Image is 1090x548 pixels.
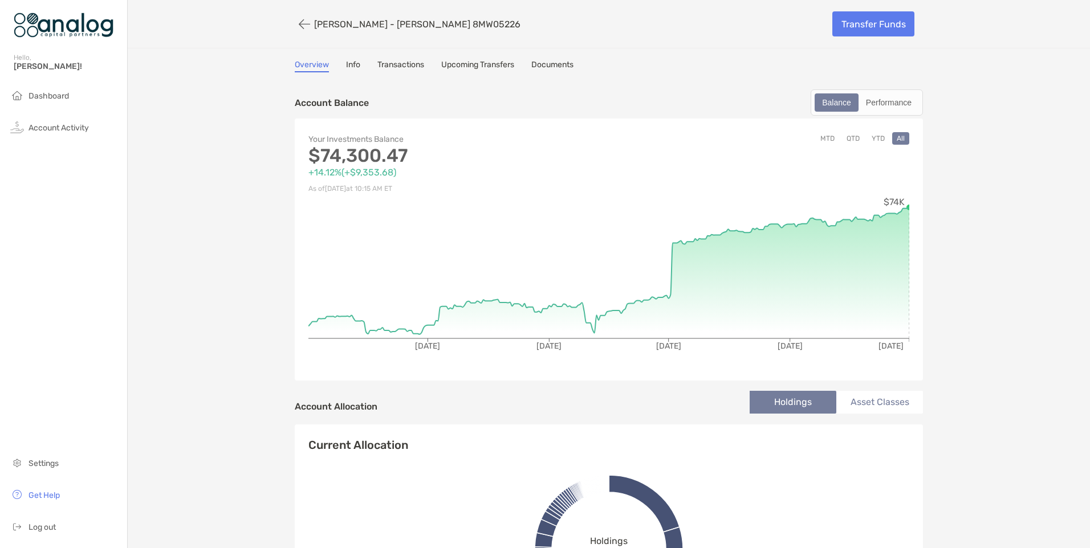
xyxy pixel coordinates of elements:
[884,197,905,207] tspan: $74K
[29,123,89,133] span: Account Activity
[308,132,609,146] p: Your Investments Balance
[590,535,628,546] span: Holdings
[295,401,377,412] h4: Account Allocation
[415,341,440,351] tspan: [DATE]
[308,438,408,452] h4: Current Allocation
[811,89,923,116] div: segmented control
[836,391,923,414] li: Asset Classes
[832,11,914,36] a: Transfer Funds
[29,522,56,532] span: Log out
[10,488,24,501] img: get-help icon
[656,341,681,351] tspan: [DATE]
[308,165,609,179] p: +14.12% ( +$9,353.68 )
[536,341,562,351] tspan: [DATE]
[295,96,369,110] p: Account Balance
[441,60,514,72] a: Upcoming Transfers
[14,5,113,46] img: Zoe Logo
[867,132,889,145] button: YTD
[295,60,329,72] a: Overview
[10,456,24,469] img: settings icon
[377,60,424,72] a: Transactions
[750,391,836,414] li: Holdings
[816,132,839,145] button: MTD
[10,120,24,134] img: activity icon
[29,459,59,468] span: Settings
[842,132,864,145] button: QTD
[10,520,24,533] img: logout icon
[860,95,918,111] div: Performance
[778,341,803,351] tspan: [DATE]
[14,62,120,71] span: [PERSON_NAME]!
[314,19,520,30] p: [PERSON_NAME] - [PERSON_NAME] 8MW05226
[346,60,360,72] a: Info
[531,60,574,72] a: Documents
[29,91,69,101] span: Dashboard
[816,95,857,111] div: Balance
[29,490,60,500] span: Get Help
[308,182,609,196] p: As of [DATE] at 10:15 AM ET
[892,132,909,145] button: All
[878,341,904,351] tspan: [DATE]
[10,88,24,102] img: household icon
[308,149,609,163] p: $74,300.47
